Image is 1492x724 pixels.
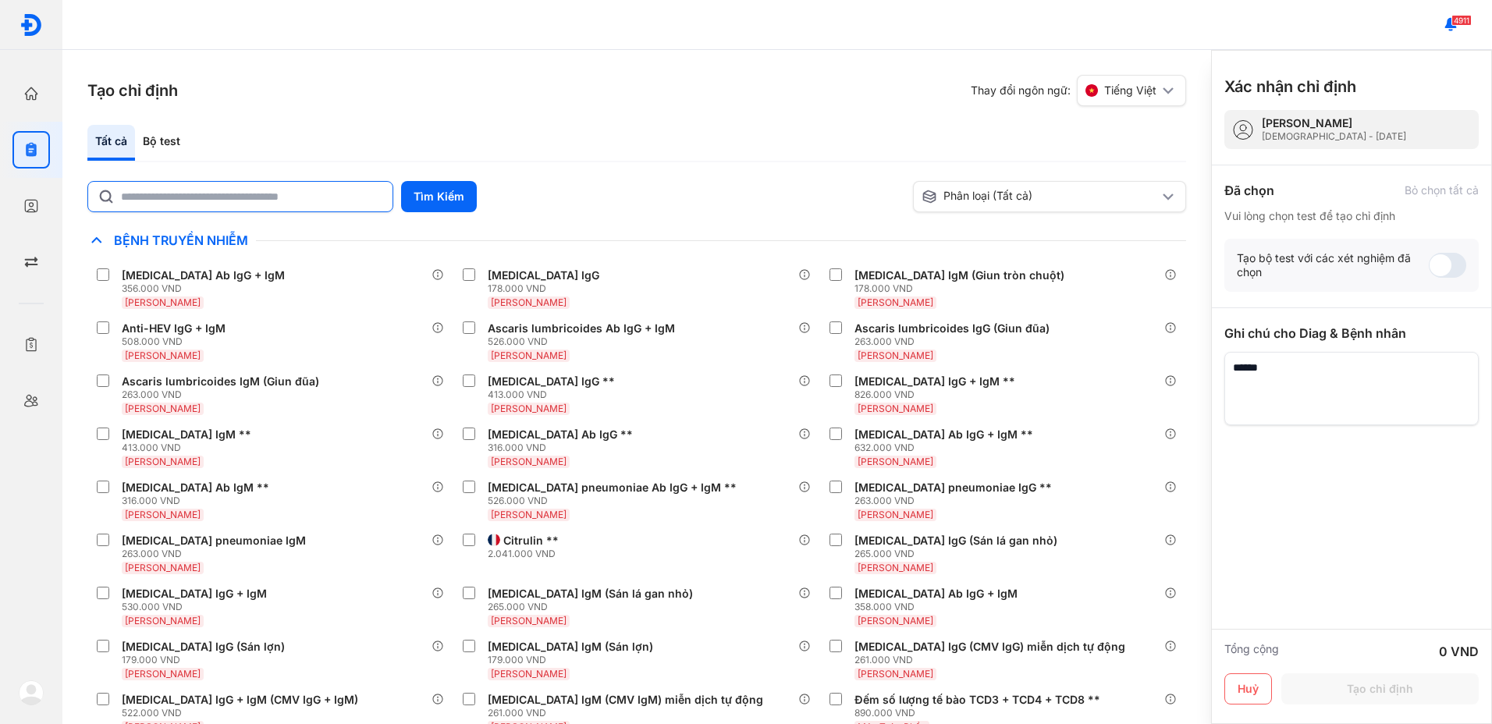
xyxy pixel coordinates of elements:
[854,654,1131,666] div: 261.000 VND
[503,534,559,548] div: Citrulin **
[122,495,275,507] div: 316.000 VND
[122,282,291,295] div: 356.000 VND
[122,548,312,560] div: 263.000 VND
[135,125,188,161] div: Bộ test
[122,442,258,454] div: 413.000 VND
[122,601,273,613] div: 530.000 VND
[1262,116,1406,130] div: [PERSON_NAME]
[122,587,267,601] div: [MEDICAL_DATA] IgG + IgM
[1405,183,1479,197] div: Bỏ chọn tất cả
[488,640,653,654] div: [MEDICAL_DATA] IgM (Sán lợn)
[122,268,285,282] div: [MEDICAL_DATA] Ab IgG + IgM
[858,403,933,414] span: [PERSON_NAME]
[971,75,1186,106] div: Thay đổi ngôn ngữ:
[858,562,933,573] span: [PERSON_NAME]
[19,680,44,705] img: logo
[491,456,567,467] span: [PERSON_NAME]
[20,13,43,37] img: logo
[125,615,201,626] span: [PERSON_NAME]
[854,587,1018,601] div: [MEDICAL_DATA] Ab IgG + IgM
[488,442,639,454] div: 316.000 VND
[854,321,1050,335] div: Ascaris lumbricoides IgG (Giun đũa)
[488,268,599,282] div: [MEDICAL_DATA] IgG
[858,615,933,626] span: [PERSON_NAME]
[491,509,567,520] span: [PERSON_NAME]
[87,80,178,101] h3: Tạo chỉ định
[122,389,325,401] div: 263.000 VND
[125,509,201,520] span: [PERSON_NAME]
[858,668,933,680] span: [PERSON_NAME]
[122,335,232,348] div: 508.000 VND
[854,495,1058,507] div: 263.000 VND
[858,350,933,361] span: [PERSON_NAME]
[1224,324,1479,342] div: Ghi chú cho Diag & Bệnh nhân
[854,282,1071,295] div: 178.000 VND
[122,693,358,707] div: [MEDICAL_DATA] IgG + IgM (CMV IgG + IgM)
[488,693,763,707] div: [MEDICAL_DATA] IgM (CMV IgM) miễn dịch tự động
[854,428,1033,442] div: [MEDICAL_DATA] Ab IgG + IgM **
[87,125,135,161] div: Tất cả
[488,374,615,389] div: [MEDICAL_DATA] IgG **
[125,403,201,414] span: [PERSON_NAME]
[488,282,606,295] div: 178.000 VND
[125,562,201,573] span: [PERSON_NAME]
[488,707,769,719] div: 261.000 VND
[122,428,251,442] div: [MEDICAL_DATA] IgM **
[491,403,567,414] span: [PERSON_NAME]
[122,321,226,335] div: Anti-HEV IgG + IgM
[858,296,933,308] span: [PERSON_NAME]
[488,389,621,401] div: 413.000 VND
[125,456,201,467] span: [PERSON_NAME]
[1439,642,1479,661] div: 0 VND
[854,389,1021,401] div: 826.000 VND
[854,268,1064,282] div: [MEDICAL_DATA] IgM (Giun tròn chuột)
[1237,251,1429,279] div: Tạo bộ test với các xét nghiệm đã chọn
[858,509,933,520] span: [PERSON_NAME]
[125,668,201,680] span: [PERSON_NAME]
[854,481,1052,495] div: [MEDICAL_DATA] pneumoniae IgG **
[122,654,291,666] div: 179.000 VND
[488,321,675,335] div: Ascaris lumbricoides Ab IgG + IgM
[122,534,306,548] div: [MEDICAL_DATA] pneumoniae IgM
[491,668,567,680] span: [PERSON_NAME]
[122,481,269,495] div: [MEDICAL_DATA] Ab IgM **
[488,428,633,442] div: [MEDICAL_DATA] Ab IgG **
[1104,83,1156,98] span: Tiếng Việt
[488,601,699,613] div: 265.000 VND
[401,181,477,212] button: Tìm Kiếm
[1224,209,1479,223] div: Vui lòng chọn test để tạo chỉ định
[1262,130,1406,143] div: [DEMOGRAPHIC_DATA] - [DATE]
[1451,15,1472,26] span: 4911
[858,456,933,467] span: [PERSON_NAME]
[125,350,201,361] span: [PERSON_NAME]
[854,442,1039,454] div: 632.000 VND
[122,640,285,654] div: [MEDICAL_DATA] IgG (Sán lợn)
[1224,181,1274,200] div: Đã chọn
[1281,673,1479,704] button: Tạo chỉ định
[491,615,567,626] span: [PERSON_NAME]
[854,534,1057,548] div: [MEDICAL_DATA] IgG (Sán lá gan nhỏ)
[854,548,1064,560] div: 265.000 VND
[854,601,1024,613] div: 358.000 VND
[122,374,319,389] div: Ascaris lumbricoides IgM (Giun đũa)
[491,296,567,308] span: [PERSON_NAME]
[1224,642,1279,661] div: Tổng cộng
[922,189,1159,204] div: Phân loại (Tất cả)
[488,587,693,601] div: [MEDICAL_DATA] IgM (Sán lá gan nhỏ)
[854,374,1015,389] div: [MEDICAL_DATA] IgG + IgM **
[854,707,1107,719] div: 890.000 VND
[854,640,1125,654] div: [MEDICAL_DATA] IgG (CMV IgG) miễn dịch tự động
[125,296,201,308] span: [PERSON_NAME]
[488,495,743,507] div: 526.000 VND
[1224,673,1272,704] button: Huỷ
[491,350,567,361] span: [PERSON_NAME]
[106,232,256,248] span: Bệnh Truyền Nhiễm
[488,481,737,495] div: [MEDICAL_DATA] pneumoniae Ab IgG + IgM **
[488,335,681,348] div: 526.000 VND
[854,335,1056,348] div: 263.000 VND
[1224,76,1356,98] h3: Xác nhận chỉ định
[488,654,659,666] div: 179.000 VND
[122,707,364,719] div: 522.000 VND
[854,693,1100,707] div: Đếm số lượng tế bào TCD3 + TCD4 + TCD8 **
[488,548,565,560] div: 2.041.000 VND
